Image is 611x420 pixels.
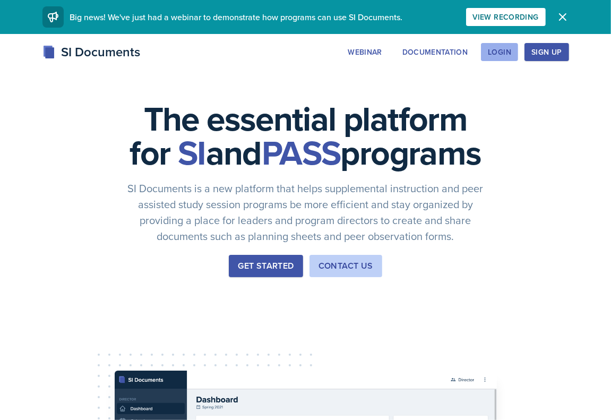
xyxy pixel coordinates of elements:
[481,43,518,61] button: Login
[229,255,303,277] button: Get Started
[488,48,511,56] div: Login
[402,48,468,56] div: Documentation
[395,43,475,61] button: Documentation
[238,260,294,272] div: Get Started
[524,43,569,61] button: Sign Up
[348,48,382,56] div: Webinar
[70,11,403,23] span: Big news! We've just had a webinar to demonstrate how programs can use SI Documents.
[531,48,562,56] div: Sign Up
[473,13,539,21] div: View Recording
[42,42,141,62] div: SI Documents
[319,260,373,272] div: Contact Us
[466,8,546,26] button: View Recording
[309,255,382,277] button: Contact Us
[341,43,389,61] button: Webinar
